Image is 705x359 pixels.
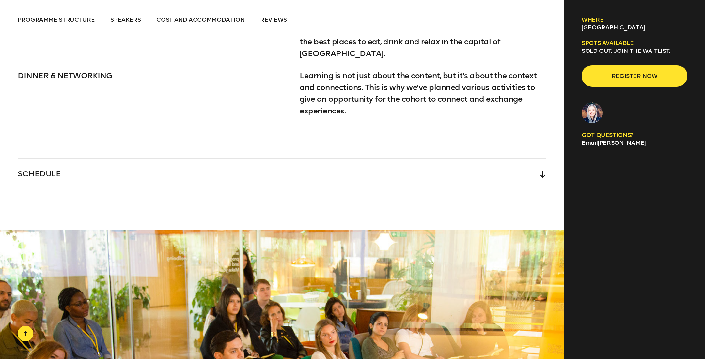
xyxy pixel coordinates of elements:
[582,65,687,87] button: Register now
[18,16,95,23] span: Programme Structure
[582,139,646,146] a: Email[PERSON_NAME]
[582,16,687,23] h6: Where
[18,70,282,82] p: DINNER & NETWORKING
[582,39,687,47] h6: Spots available
[582,23,687,31] p: [GEOGRAPHIC_DATA]
[18,159,546,188] div: SCHEDULE
[156,16,244,23] span: Cost and Accommodation
[582,47,687,55] p: SOLD OUT. Join the waitlist.
[592,70,677,82] span: Register now
[260,16,287,23] span: Reviews
[110,16,141,23] span: Speakers
[582,131,687,139] p: GOT QUESTIONS?
[300,70,546,117] p: Learning is not just about the content, but it's about the context and connections. This is why w...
